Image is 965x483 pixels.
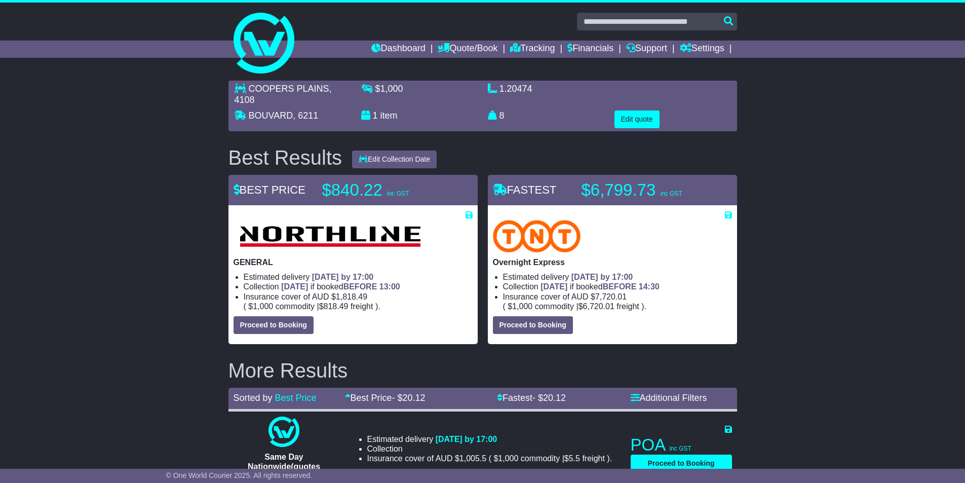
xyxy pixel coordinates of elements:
[493,257,732,267] p: Overnight Express
[380,110,398,121] span: item
[234,220,427,252] img: Northline Distribution: GENERAL
[343,282,377,291] span: BEFORE
[576,302,578,311] span: |
[512,302,532,311] span: 1,000
[373,110,378,121] span: 1
[631,435,732,455] p: POA
[489,454,612,463] span: ( ).
[499,84,532,94] span: 1.20474
[631,455,732,472] button: Proceed to Booking
[595,292,627,301] span: 7,720.01
[392,393,426,403] span: - $
[293,110,318,121] span: , 6211
[532,393,566,403] span: - $
[367,454,487,463] span: Insurance cover of AUD $
[312,273,374,281] span: [DATE] by 17:00
[375,84,403,94] span: $
[603,282,637,291] span: BEFORE
[268,417,299,447] img: One World Courier: Same Day Nationwide(quotes take 0.5-1 hour)
[616,302,639,311] span: Freight
[459,454,486,463] span: 1,005.5
[583,302,614,311] span: 6,720.01
[228,359,737,382] h2: More Results
[631,393,707,403] a: Additional Filters
[493,183,557,196] span: FASTEST
[234,393,273,403] span: Sorted by
[569,454,580,463] span: 5.5
[535,302,574,311] span: Commodity
[503,282,732,291] li: Collection
[275,393,317,403] a: Best Price
[660,190,682,197] span: inc GST
[436,435,497,443] span: [DATE] by 17:00
[244,272,473,282] li: Estimated delivery
[244,302,380,311] span: ( ).
[521,454,560,463] span: Commodity
[371,41,426,58] a: Dashboard
[541,282,567,291] span: [DATE]
[249,110,293,121] span: BOUVARD
[387,190,409,197] span: inc GST
[567,41,613,58] a: Financials
[322,180,449,200] p: $840.22
[235,84,332,105] span: , 4108
[324,302,349,311] span: 818.49
[276,302,315,311] span: Commodity
[510,41,555,58] a: Tracking
[367,434,612,444] li: Estimated delivery
[493,220,581,252] img: TNT Domestic: Overnight Express
[503,272,732,282] li: Estimated delivery
[543,393,566,403] span: 20.12
[223,146,348,169] div: Best Results
[503,292,627,302] span: Insurance cover of AUD $
[244,292,368,302] span: Insurance cover of AUD $
[639,282,660,291] span: 14:30
[234,183,305,196] span: BEST PRICE
[499,110,505,121] span: 8
[670,445,691,452] span: inc GST
[498,454,518,463] span: 1,000
[562,454,564,463] span: |
[281,282,400,291] span: if booked
[249,84,329,94] span: COOPERS PLAINS
[493,316,573,334] button: Proceed to Booking
[367,444,612,454] li: Collection
[379,282,400,291] span: 13:00
[351,302,373,311] span: Freight
[582,454,604,463] span: Freight
[166,471,313,479] span: © One World Courier 2025. All rights reserved.
[491,454,607,463] span: $ $
[438,41,497,58] a: Quote/Book
[497,393,566,403] a: Fastest- $20.12
[541,282,659,291] span: if booked
[614,110,660,128] button: Edit quote
[626,41,667,58] a: Support
[248,453,320,480] span: Same Day Nationwide(quotes take 0.5-1 hour)
[352,151,437,168] button: Edit Collection Date
[253,302,273,311] span: 1,000
[582,180,708,200] p: $6,799.73
[503,302,647,311] span: ( ).
[317,302,319,311] span: |
[234,316,314,334] button: Proceed to Booking
[246,302,375,311] span: $ $
[571,273,633,281] span: [DATE] by 17:00
[336,292,367,301] span: 1,818.49
[380,84,403,94] span: 1,000
[403,393,426,403] span: 20.12
[506,302,641,311] span: $ $
[680,41,724,58] a: Settings
[234,257,473,267] p: GENERAL
[281,282,308,291] span: [DATE]
[244,282,473,291] li: Collection
[345,393,426,403] a: Best Price- $20.12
